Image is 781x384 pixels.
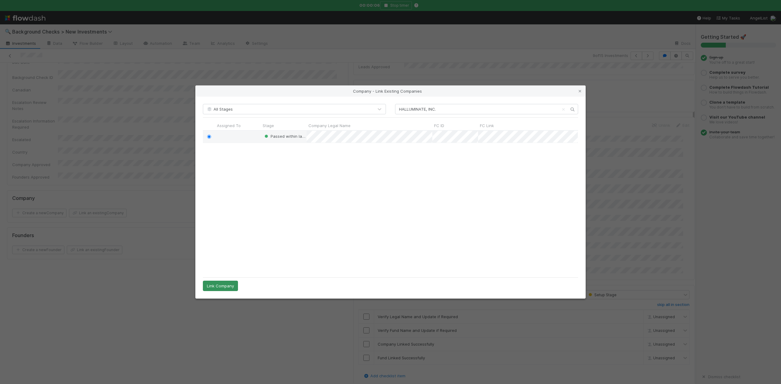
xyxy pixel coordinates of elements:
span: Stage [263,123,274,129]
input: Toggle Row Selected [207,135,211,139]
span: FC ID [434,123,444,129]
button: Clear search [560,105,567,114]
span: All Stages [206,107,233,112]
span: Company Legal Name [308,123,351,129]
span: FC Link [480,123,494,129]
div: Passed within last 12 months [263,133,307,139]
span: Passed within last 12 months [263,134,327,139]
span: Assigned To [217,123,241,129]
button: Link Company [203,281,238,291]
input: Search [395,104,578,114]
div: Company - Link Existing Companies [196,86,585,97]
